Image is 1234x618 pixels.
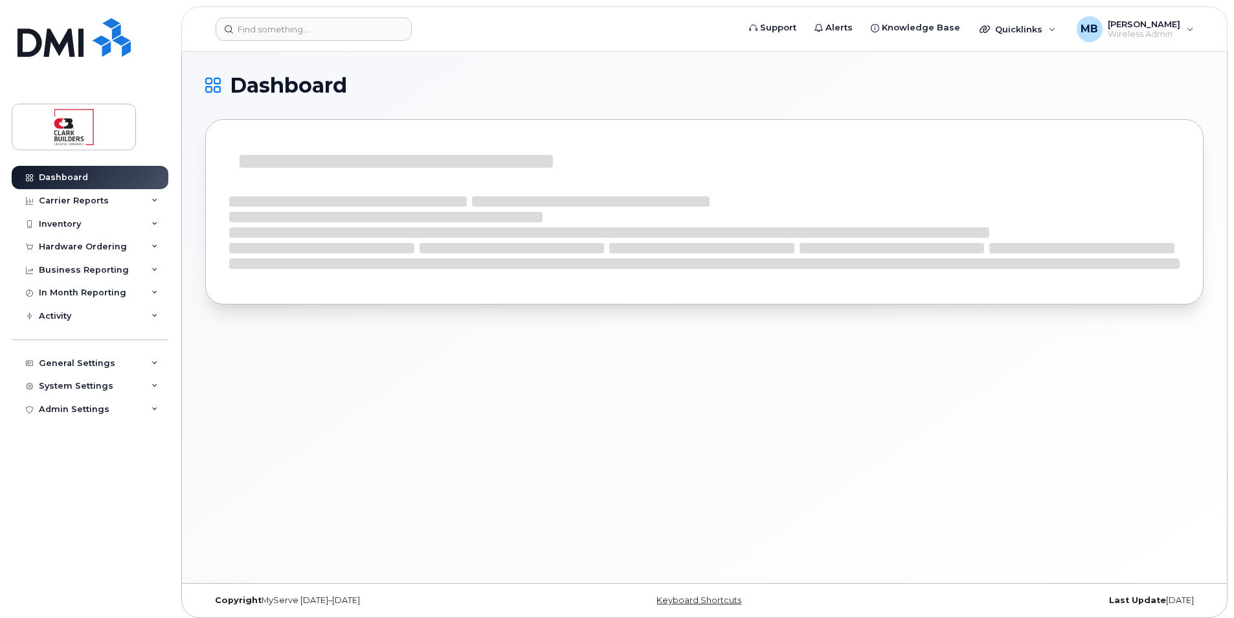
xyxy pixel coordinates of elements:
span: Dashboard [230,76,347,95]
a: Keyboard Shortcuts [656,595,741,605]
div: [DATE] [871,595,1204,606]
strong: Copyright [215,595,262,605]
div: MyServe [DATE]–[DATE] [205,595,538,606]
strong: Last Update [1109,595,1166,605]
